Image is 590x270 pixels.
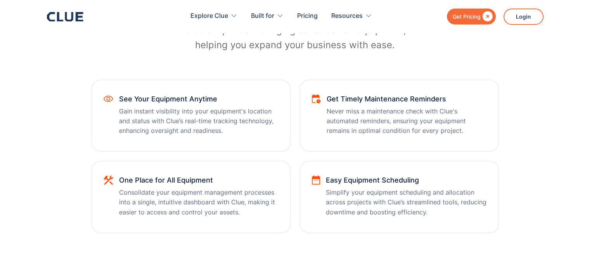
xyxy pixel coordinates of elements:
[251,4,274,28] div: Built for
[503,9,543,25] a: Login
[326,188,487,217] p: Simplify your equipment scheduling and allocation across projects with Clue’s streamlined tools, ...
[190,4,237,28] div: Explore Clue
[331,4,363,28] div: Resources
[119,188,279,217] p: Consolidate your equipment management processes into a single, intuitive dashboard with Clue, mak...
[326,177,487,184] h3: Easy Equipment Scheduling
[312,175,320,185] img: Easy Equipment Scheduling
[447,9,496,24] a: Get Pricing
[190,4,228,28] div: Explore Clue
[331,4,372,28] div: Resources
[453,12,481,21] div: Get Pricing
[179,23,412,52] p: Clue simplifies managing construction equipment, helping you expand your business with ease.
[104,175,113,185] img: One Place for All Equipment
[119,177,279,184] h3: One Place for All Equipment
[104,94,113,104] img: See Your Equipment Anytime
[119,96,279,103] h3: See Your Equipment Anytime
[312,94,321,104] img: Get Timely Maintenance Reminders
[481,12,493,21] div: 
[251,4,284,28] div: Built for
[297,4,318,28] a: Pricing
[327,96,486,103] h3: Get Timely Maintenance Reminders
[119,106,279,136] p: Gain instant visibility into your equipment's location and status with Clue’s real-time tracking ...
[327,106,486,136] p: Never miss a maintenance check with Clue's automated reminders, ensuring your equipment remains i...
